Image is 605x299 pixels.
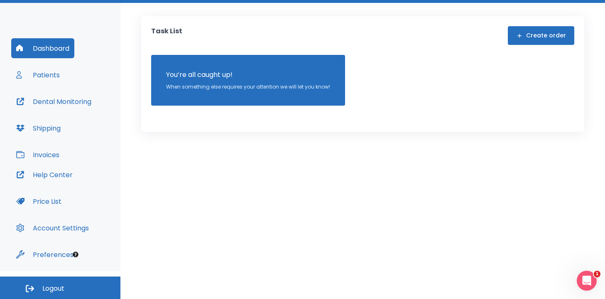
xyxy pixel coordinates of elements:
[11,65,65,85] button: Patients
[72,251,79,258] div: Tooltip anchor
[11,38,74,58] button: Dashboard
[166,70,330,80] p: You’re all caught up!
[11,191,66,211] button: Price List
[11,145,64,165] button: Invoices
[42,284,64,293] span: Logout
[11,218,94,238] button: Account Settings
[11,245,78,264] button: Preferences
[508,26,574,45] button: Create order
[11,165,78,185] button: Help Center
[166,83,330,91] p: When something else requires your attention we will let you know!
[11,91,96,111] button: Dental Monitoring
[577,271,597,291] iframe: Intercom live chat
[151,26,182,45] p: Task List
[594,271,600,277] span: 1
[11,118,66,138] button: Shipping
